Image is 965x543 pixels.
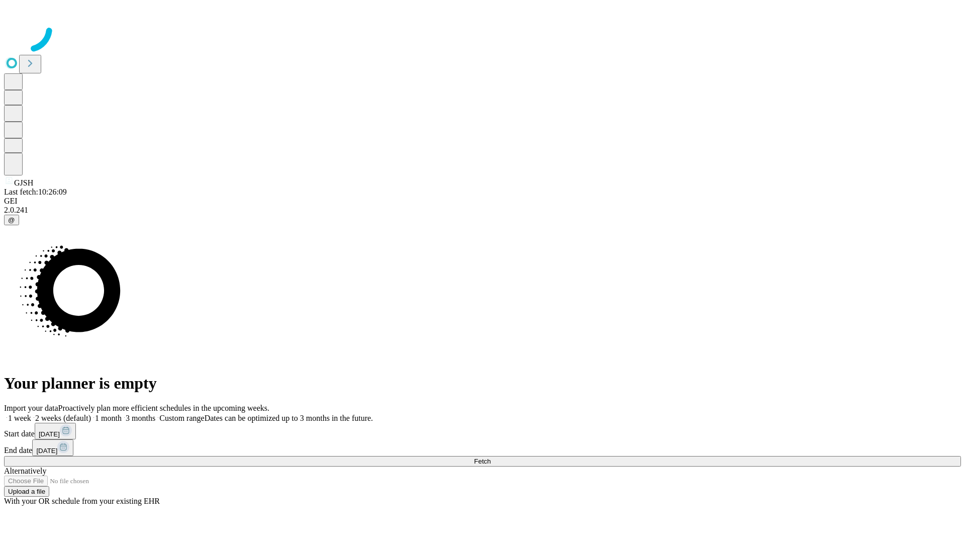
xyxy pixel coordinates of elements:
[126,414,155,422] span: 3 months
[159,414,204,422] span: Custom range
[95,414,122,422] span: 1 month
[4,497,160,505] span: With your OR schedule from your existing EHR
[4,467,46,475] span: Alternatively
[8,216,15,224] span: @
[35,423,76,439] button: [DATE]
[58,404,269,412] span: Proactively plan more efficient schedules in the upcoming weeks.
[32,439,73,456] button: [DATE]
[4,374,961,393] h1: Your planner is empty
[4,486,49,497] button: Upload a file
[39,430,60,438] span: [DATE]
[205,414,373,422] span: Dates can be optimized up to 3 months in the future.
[4,404,58,412] span: Import your data
[4,423,961,439] div: Start date
[4,456,961,467] button: Fetch
[4,439,961,456] div: End date
[36,447,57,455] span: [DATE]
[4,215,19,225] button: @
[35,414,91,422] span: 2 weeks (default)
[474,458,491,465] span: Fetch
[4,206,961,215] div: 2.0.241
[4,197,961,206] div: GEI
[4,188,67,196] span: Last fetch: 10:26:09
[8,414,31,422] span: 1 week
[14,178,33,187] span: GJSH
